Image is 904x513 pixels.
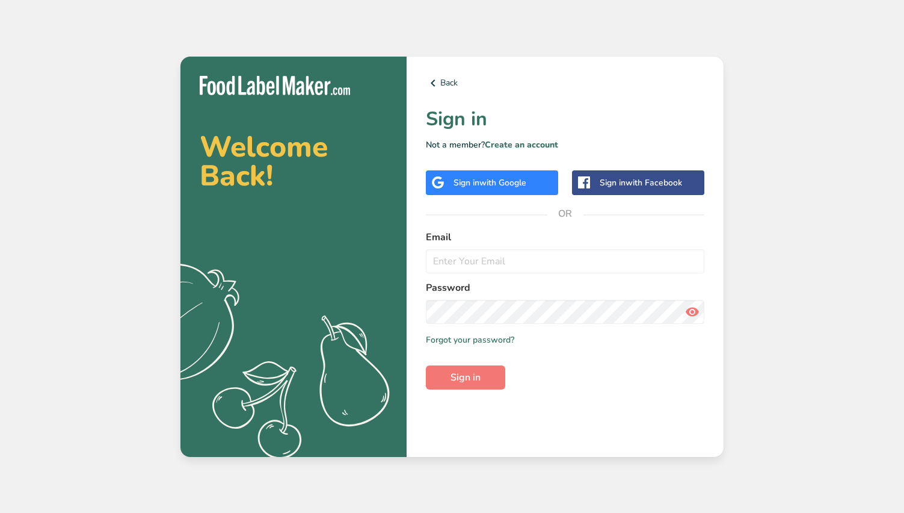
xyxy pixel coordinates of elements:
span: with Google [479,177,526,188]
label: Password [426,281,704,295]
label: Email [426,230,704,244]
span: with Facebook [626,177,682,188]
input: Enter Your Email [426,249,704,273]
a: Create an account [485,139,558,151]
p: Not a member? [426,138,704,151]
h1: Sign in [426,105,704,134]
img: Food Label Maker [200,76,350,96]
button: Sign in [426,365,505,390]
span: Sign in [450,370,481,385]
div: Sign in [600,176,682,189]
span: OR [547,196,583,232]
a: Back [426,76,704,90]
div: Sign in [454,176,526,189]
h2: Welcome Back! [200,132,387,190]
a: Forgot your password? [426,334,514,346]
